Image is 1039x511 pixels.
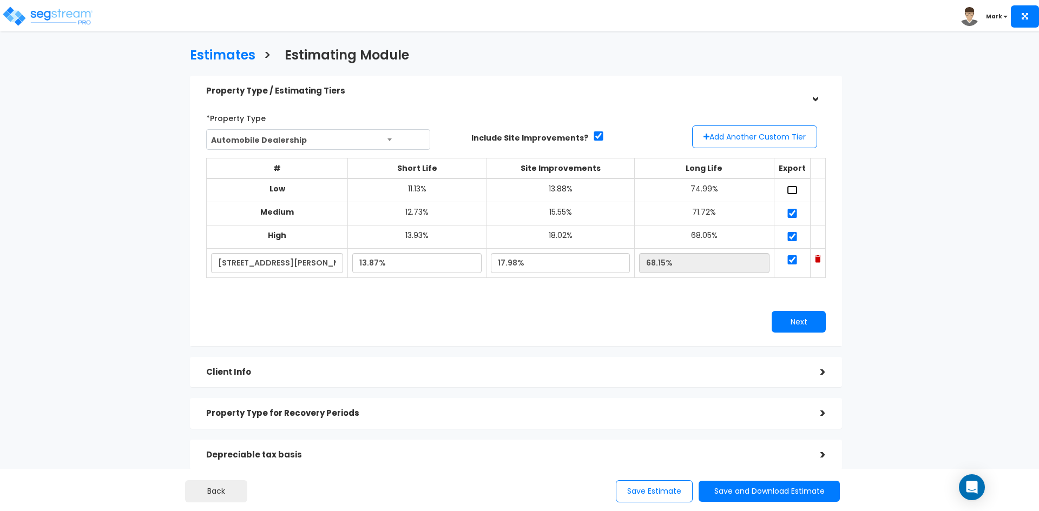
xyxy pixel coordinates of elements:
h5: Property Type / Estimating Tiers [206,87,804,96]
th: Long Life [634,158,774,178]
a: Estimating Module [277,37,409,70]
th: Short Life [348,158,486,178]
b: Mark [986,12,1002,21]
h3: > [264,48,271,65]
h5: Client Info [206,368,804,377]
td: 11.13% [348,178,486,202]
span: Automobile Dealership [207,130,430,150]
div: > [806,81,823,102]
div: Open Intercom Messenger [959,474,985,500]
td: 68.05% [634,225,774,248]
button: Save Estimate [616,480,693,502]
th: Export [774,158,811,178]
h5: Property Type for Recovery Periods [206,409,804,418]
label: Include Site Improvements? [471,132,588,143]
td: 74.99% [634,178,774,202]
label: *Property Type [206,109,266,124]
h3: Estimates [190,48,255,65]
th: # [207,158,348,178]
div: > [804,364,826,381]
td: 12.73% [348,202,486,225]
h5: Depreciable tax basis [206,450,804,460]
a: Estimates [182,37,255,70]
td: 18.02% [486,225,634,248]
button: Next [772,311,826,333]
b: High [268,230,286,241]
img: logo_pro_r.png [2,5,94,27]
img: Trash Icon [815,255,821,263]
h3: Estimating Module [285,48,409,65]
td: 13.88% [486,178,634,202]
b: Low [269,183,285,194]
div: > [804,447,826,463]
img: avatar.png [960,7,979,26]
td: 71.72% [634,202,774,225]
b: Medium [260,207,294,217]
span: Automobile Dealership [206,129,430,150]
button: Add Another Custom Tier [692,125,817,148]
div: > [804,405,826,422]
td: 13.93% [348,225,486,248]
th: Site Improvements [486,158,634,178]
td: 15.55% [486,202,634,225]
button: Back [185,480,247,502]
button: Save and Download Estimate [699,481,840,502]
